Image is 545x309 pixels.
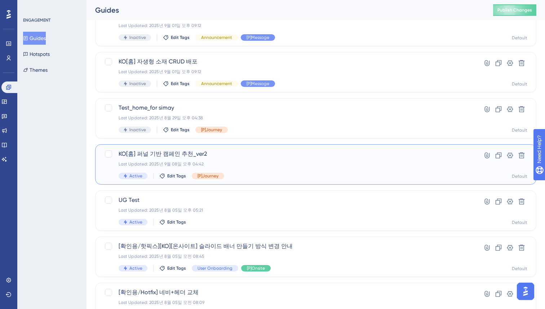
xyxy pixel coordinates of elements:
span: Inactive [129,127,146,133]
span: Edit Tags [171,35,190,40]
span: Test_home_for simay [119,103,455,112]
span: KO[홈] 자생형 소재 CRUD 배포 [119,57,455,66]
div: Last Updated: 2025년 9월 01일 오후 09:12 [119,23,455,28]
span: Publish Changes [497,7,532,13]
span: Active [129,173,142,179]
div: Last Updated: 2025년 9월 01일 오후 09:12 [119,69,455,75]
span: [P]Message [247,35,269,40]
button: Edit Tags [163,35,190,40]
span: [P]Journey [198,173,218,179]
div: Default [512,35,527,41]
span: Announcement [201,35,232,40]
span: UG Test [119,196,455,204]
button: Edit Tags [159,219,186,225]
div: Last Updated: 2025년 8월 29일 오후 04:38 [119,115,455,121]
div: Last Updated: 2025년 8월 05일 오전 08:45 [119,253,455,259]
button: Guides [23,32,46,45]
div: Default [512,220,527,225]
span: Active [129,219,142,225]
button: Edit Tags [159,265,186,271]
div: Default [512,173,527,179]
span: [P]Onsite [247,265,265,271]
div: Default [512,81,527,87]
span: Edit Tags [167,265,186,271]
div: Default [512,266,527,272]
button: Themes [23,63,48,76]
span: Need Help? [17,2,45,10]
span: Edit Tags [171,81,190,87]
div: Guides [95,5,475,15]
div: ENGAGEMENT [23,17,50,23]
span: [확인용/Hotfix] 네비+헤더 교체 [119,288,455,297]
button: Edit Tags [159,173,186,179]
span: Announcement [201,81,232,87]
span: [확인용/핫픽스][KO][온사이트] 슬라이드 배너 만들기 방식 변경 안내 [119,242,455,251]
span: Edit Tags [167,219,186,225]
button: Publish Changes [493,4,536,16]
span: User Onboarding [198,265,232,271]
span: Inactive [129,35,146,40]
button: Hotspots [23,48,50,61]
span: Inactive [129,81,146,87]
span: [P]Message [247,81,269,87]
div: Last Updated: 2025년 9월 08일 오후 04:42 [119,161,455,167]
iframe: UserGuiding AI Assistant Launcher [515,281,536,302]
span: Active [129,265,142,271]
div: Last Updated: 2025년 8월 05일 오후 05:21 [119,207,455,213]
span: Edit Tags [167,173,186,179]
span: Edit Tags [171,127,190,133]
span: KO[홈] 퍼널 기반 캠페인 추천_ver2 [119,150,455,158]
button: Edit Tags [163,81,190,87]
button: Edit Tags [163,127,190,133]
div: Default [512,127,527,133]
div: Last Updated: 2025년 8월 05일 오전 08:09 [119,300,455,305]
span: [P]Journey [201,127,222,133]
